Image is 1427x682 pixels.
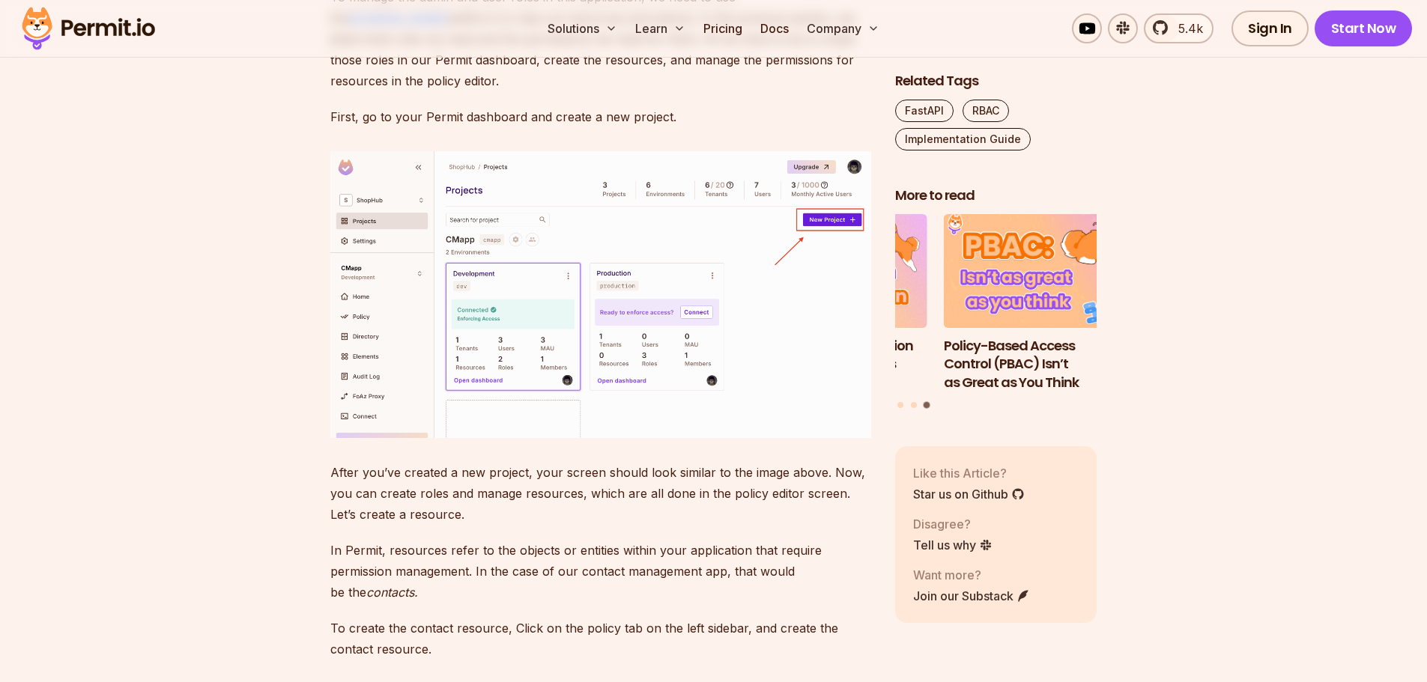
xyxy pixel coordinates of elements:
[1144,13,1214,43] a: 5.4k
[924,401,930,408] button: Go to slide 3
[913,463,1025,481] p: Like this Article?
[1231,10,1309,46] a: Sign In
[725,214,927,328] img: Implementing Authentication and Authorization in Next.js
[944,214,1146,392] li: 3 of 3
[944,336,1146,392] h3: Policy-Based Access Control (PBAC) Isn’t as Great as You Think
[366,585,418,600] em: contacts.
[725,214,927,392] li: 2 of 3
[913,565,1030,583] p: Want more?
[801,13,885,43] button: Company
[697,13,748,43] a: Pricing
[330,106,871,127] p: First, go to your Permit dashboard and create a new project.
[330,618,871,660] p: To create the contact resource, Click on the policy tab on the left sidebar, and create the conta...
[330,151,871,438] img: image.png
[913,586,1030,604] a: Join our Substack
[913,514,993,532] p: Disagree?
[754,13,795,43] a: Docs
[629,13,691,43] button: Learn
[895,214,1097,410] div: Posts
[944,214,1146,328] img: Policy-Based Access Control (PBAC) Isn’t as Great as You Think
[1315,10,1413,46] a: Start Now
[330,540,871,603] p: In Permit, resources refer to the objects or entities within your application that require permis...
[944,214,1146,392] a: Policy-Based Access Control (PBAC) Isn’t as Great as You ThinkPolicy-Based Access Control (PBAC) ...
[963,100,1009,122] a: RBAC
[542,13,623,43] button: Solutions
[895,128,1031,150] a: Implementation Guide
[1169,19,1203,37] span: 5.4k
[895,72,1097,91] h2: Related Tags
[895,100,954,122] a: FastAPI
[913,535,993,553] a: Tell us why
[913,484,1025,502] a: Star us on Github
[330,462,871,525] p: After you’ve created a new project, your screen should look similar to the image above. Now, you ...
[911,401,917,407] button: Go to slide 2
[725,336,927,374] h3: Implementing Authentication and Authorization in Next.js
[897,401,903,407] button: Go to slide 1
[895,186,1097,205] h2: More to read
[15,3,162,54] img: Permit logo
